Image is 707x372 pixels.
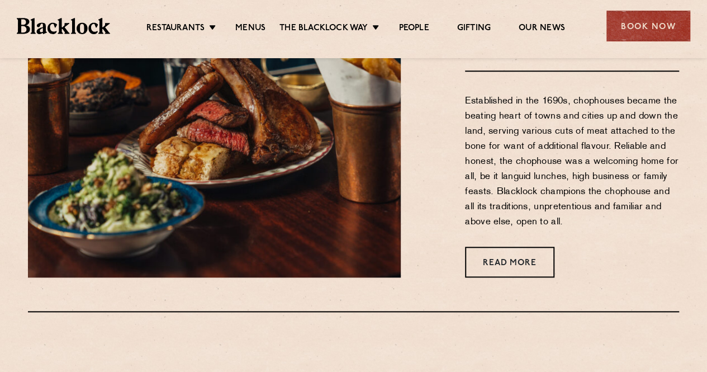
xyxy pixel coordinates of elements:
a: Restaurants [146,23,205,35]
a: Gifting [457,23,491,35]
img: BL_Textured_Logo-footer-cropped.svg [17,18,110,34]
a: The Blacklock Way [279,23,368,35]
a: Read More [465,247,554,277]
a: People [398,23,429,35]
div: Book Now [606,11,690,41]
a: Our News [519,23,565,35]
a: Menus [235,23,265,35]
p: Established in the 1690s, chophouses became the beating heart of towns and cities up and down the... [465,94,679,230]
